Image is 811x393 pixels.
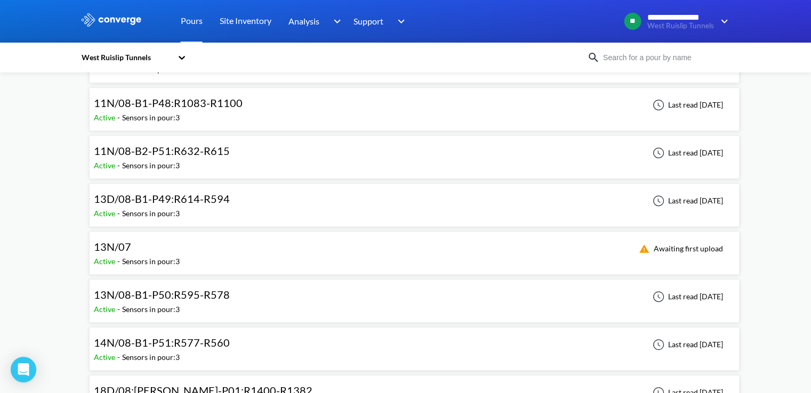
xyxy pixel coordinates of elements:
a: 11N/08-B2-P51:R632-R615Active-Sensors in pour:3Last read [DATE] [89,148,740,157]
img: icon-search.svg [587,51,600,64]
div: Open Intercom Messenger [11,357,36,382]
span: - [117,113,122,122]
span: Active [94,113,117,122]
span: - [117,65,122,74]
a: 13N/08-B1-P50:R595-R578Active-Sensors in pour:3Last read [DATE] [89,291,740,300]
span: - [117,161,122,170]
span: 13N/08-B1-P50:R595-R578 [94,288,230,301]
span: Support [354,14,383,28]
div: Sensors in pour: 3 [122,160,180,171]
span: 14N/08-B1-P51:R577-R560 [94,336,230,349]
div: Last read [DATE] [647,194,726,207]
a: 14N/08-B1-P51:R577-R560Active-Sensors in pour:3Last read [DATE] [89,339,740,348]
div: Last read [DATE] [647,146,726,159]
div: Sensors in pour: 3 [122,351,180,363]
span: Active [94,65,117,74]
div: West Ruislip Tunnels [81,52,172,63]
span: 11N/08-B1-P48:R1083-R1100 [94,96,243,109]
span: 11N/08-B2-P51:R632-R615 [94,144,230,157]
span: Active [94,209,117,218]
img: logo_ewhite.svg [81,13,142,27]
span: Active [94,161,117,170]
span: Active [94,305,117,314]
a: 13D/08-B1-P49:R614-R594Active-Sensors in pour:3Last read [DATE] [89,195,740,204]
img: downArrow.svg [326,15,343,28]
a: 11N/08-B1-P48:R1083-R1100Active-Sensors in pour:3Last read [DATE] [89,100,740,109]
div: Last read [DATE] [647,99,726,111]
input: Search for a pour by name [600,52,729,63]
span: - [117,209,122,218]
div: Awaiting first upload [632,242,726,255]
span: Active [94,353,117,362]
img: downArrow.svg [714,15,731,28]
span: Active [94,257,117,266]
span: West Ruislip Tunnels [647,22,714,30]
span: - [117,353,122,362]
img: downArrow.svg [391,15,408,28]
span: 13N/07 [94,240,131,253]
span: 13D/08-B1-P49:R614-R594 [94,192,230,205]
div: Sensors in pour: 3 [122,304,180,315]
div: Last read [DATE] [647,290,726,303]
a: 13N/07Active-Sensors in pour:3Awaiting first upload [89,243,740,252]
div: Sensors in pour: 3 [122,112,180,124]
div: Last read [DATE] [647,338,726,351]
span: - [117,305,122,314]
div: Sensors in pour: 3 [122,256,180,267]
span: Analysis [288,14,319,28]
span: - [117,257,122,266]
div: Sensors in pour: 3 [122,208,180,219]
